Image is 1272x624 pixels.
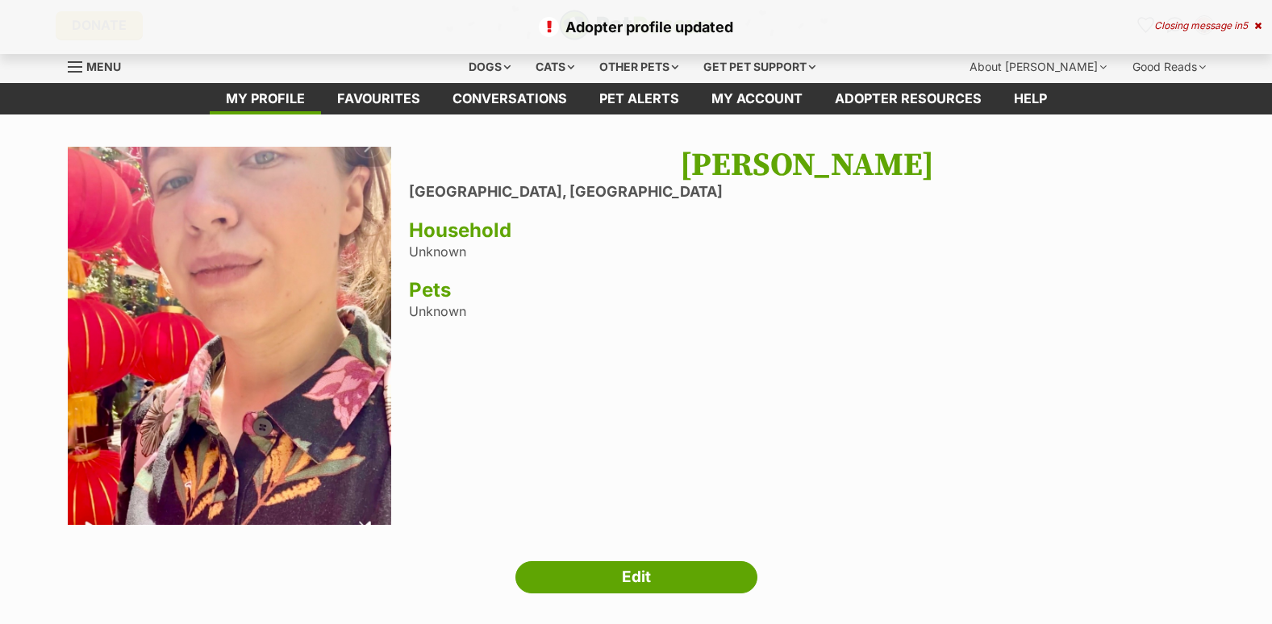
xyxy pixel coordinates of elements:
div: Cats [524,51,586,83]
a: Help [998,83,1063,114]
span: Menu [86,60,121,73]
a: conversations [436,83,583,114]
a: Pet alerts [583,83,695,114]
a: My account [695,83,819,114]
div: Good Reads [1121,51,1217,83]
a: Menu [68,51,132,80]
div: Other pets [588,51,690,83]
div: About [PERSON_NAME] [958,51,1118,83]
div: Get pet support [692,51,827,83]
a: Favourites [321,83,436,114]
a: Adopter resources [819,83,998,114]
div: Dogs [457,51,522,83]
div: Unknown Unknown [409,147,1205,529]
a: My profile [210,83,321,114]
li: [GEOGRAPHIC_DATA], [GEOGRAPHIC_DATA] [409,184,1205,201]
a: Edit [515,561,757,593]
h1: [PERSON_NAME] [409,147,1205,184]
h3: Pets [409,279,1205,302]
img: sxlmuozk1qvn71qykhw7.jpg [68,147,392,526]
h3: Household [409,219,1205,242]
